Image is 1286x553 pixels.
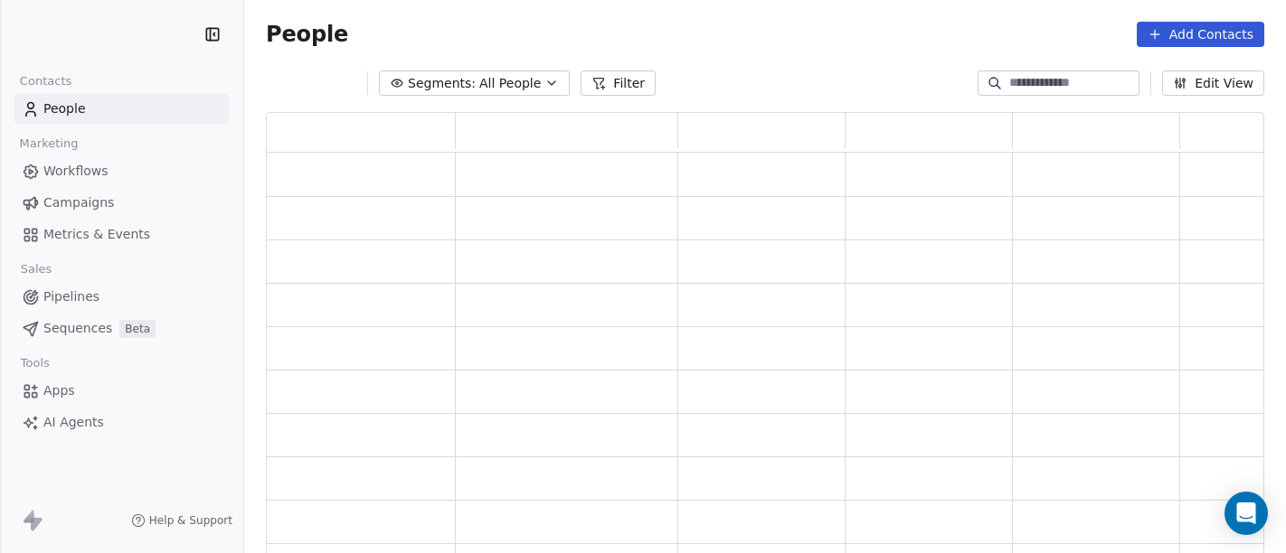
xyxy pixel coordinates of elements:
[14,188,229,218] a: Campaigns
[14,314,229,343] a: SequencesBeta
[266,21,348,48] span: People
[14,94,229,124] a: People
[14,408,229,437] a: AI Agents
[1137,22,1264,47] button: Add Contacts
[43,381,75,400] span: Apps
[479,74,541,93] span: All People
[43,99,86,118] span: People
[581,70,656,96] button: Filter
[1162,70,1264,96] button: Edit View
[43,319,112,338] span: Sequences
[12,130,86,157] span: Marketing
[43,287,99,306] span: Pipelines
[14,220,229,249] a: Metrics & Events
[14,156,229,186] a: Workflows
[13,256,60,283] span: Sales
[131,513,232,528] a: Help & Support
[43,193,114,212] span: Campaigns
[408,74,476,93] span: Segments:
[12,68,80,95] span: Contacts
[1225,492,1268,535] div: Open Intercom Messenger
[14,376,229,406] a: Apps
[119,320,156,338] span: Beta
[13,350,57,377] span: Tools
[43,162,109,181] span: Workflows
[43,225,150,244] span: Metrics & Events
[14,282,229,312] a: Pipelines
[43,413,104,432] span: AI Agents
[149,513,232,528] span: Help & Support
